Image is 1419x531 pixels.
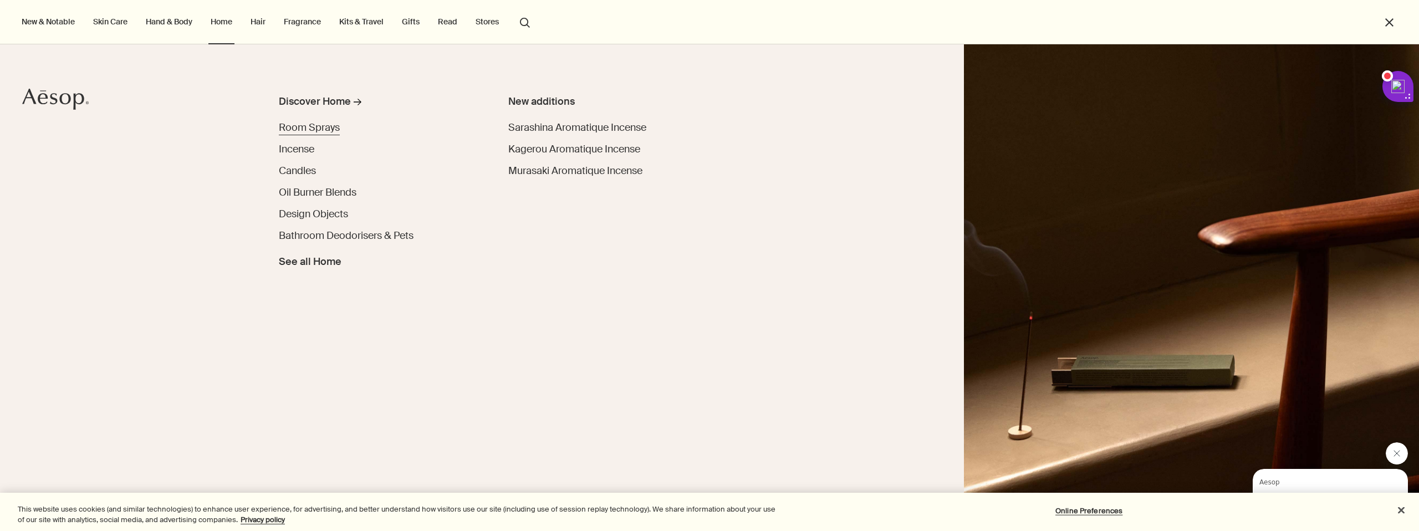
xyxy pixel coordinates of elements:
[7,23,139,54] span: Our consultants are available now to offer personalised product advice.
[1253,469,1408,520] iframe: Message from Aesop
[337,14,386,29] a: Kits & Travel
[508,121,646,134] span: Sarashina Aromatique Incense
[279,94,351,109] div: Discover Home
[508,142,640,157] a: Kagerou Aromatique Incense
[1226,442,1408,520] div: Aesop says "Our consultants are available now to offer personalised product advice.". Open messag...
[279,142,314,157] a: Incense
[515,11,535,32] button: Open search
[282,14,323,29] a: Fragrance
[964,44,1419,531] img: Warmly lit room containing lamp and mid-century furniture.
[508,164,642,177] span: Murasaki Aromatique Incense
[1389,498,1413,523] button: Close
[279,120,340,135] a: Room Sprays
[91,14,130,29] a: Skin Care
[1054,500,1124,522] button: Online Preferences, Opens the preference center dialog
[18,504,780,525] div: This website uses cookies (and similar technologies) to enhance user experience, for advertising,...
[208,14,234,29] a: Home
[473,14,501,29] button: Stores
[279,185,356,200] a: Oil Burner Blends
[279,254,341,269] span: See all Home
[279,186,356,199] span: Oil Burner Blends
[508,142,640,156] span: Kagerou Aromatique Incense
[279,207,348,221] span: Design Objects
[279,142,314,156] span: Incense
[279,164,316,177] span: Candles
[508,120,646,135] a: Sarashina Aromatique Incense
[279,94,466,114] a: Discover Home
[436,14,460,29] a: Read
[279,250,341,269] a: See all Home
[22,88,89,110] svg: Aesop
[279,164,316,178] a: Candles
[400,14,422,29] a: Gifts
[19,85,91,116] a: Aesop
[1383,16,1396,29] button: Close the Menu
[279,229,414,242] span: Bathroom Deodorisers & Pets
[248,14,268,29] a: Hair
[279,207,348,222] a: Design Objects
[279,121,340,134] span: Room Sprays
[279,228,414,243] a: Bathroom Deodorisers & Pets
[508,94,736,109] div: New additions
[241,515,285,524] a: More information about your privacy, opens in a new tab
[1386,442,1408,464] iframe: Close message from Aesop
[144,14,195,29] a: Hand & Body
[508,164,642,178] a: Murasaki Aromatique Incense
[19,14,77,29] button: New & Notable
